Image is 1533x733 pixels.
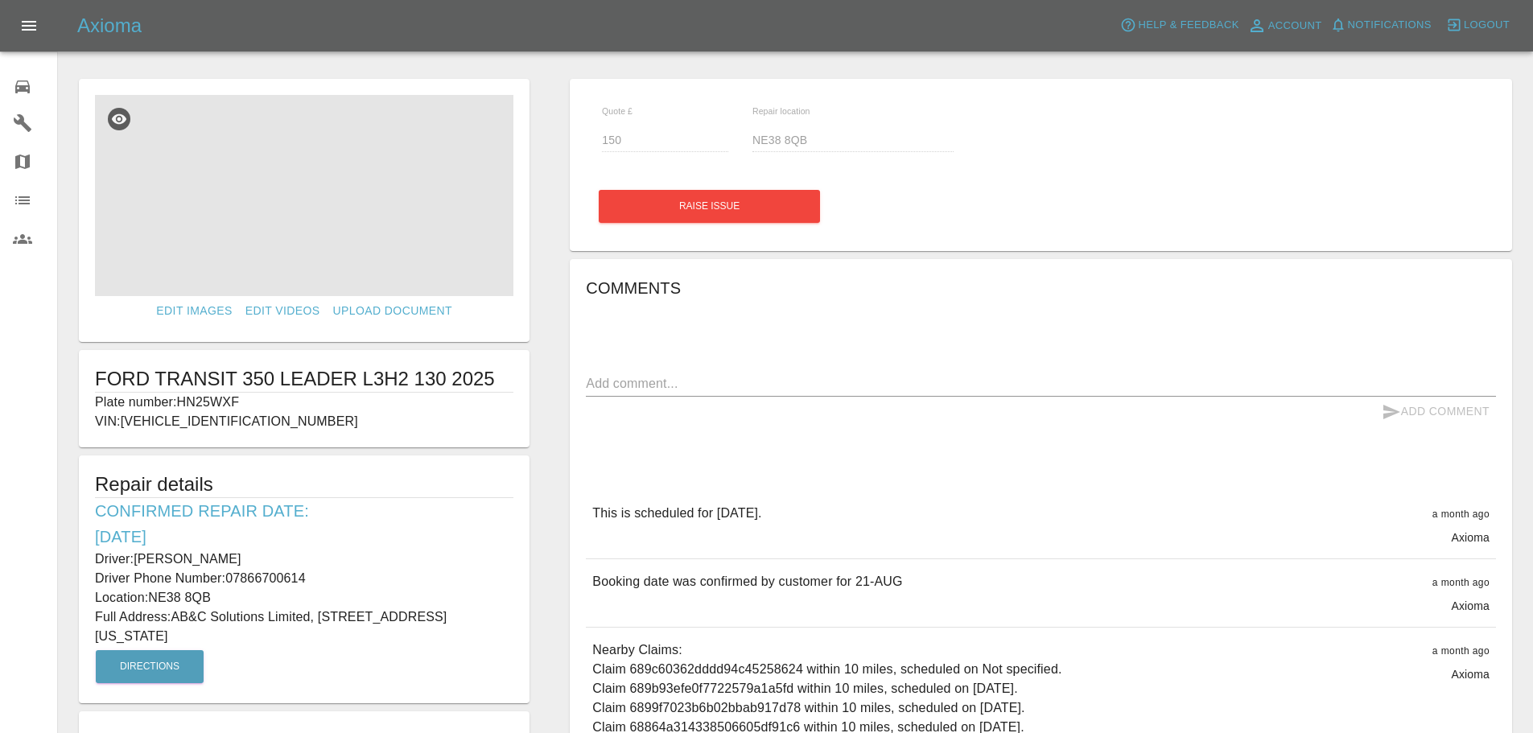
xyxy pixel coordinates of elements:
[1326,13,1436,38] button: Notifications
[1243,13,1326,39] a: Account
[95,550,513,569] p: Driver: [PERSON_NAME]
[586,275,1496,301] h6: Comments
[599,190,820,223] button: Raise issue
[1268,17,1322,35] span: Account
[150,296,238,326] a: Edit Images
[327,296,459,326] a: Upload Document
[1116,13,1242,38] button: Help & Feedback
[95,393,513,412] p: Plate number: HN25WXF
[95,569,513,588] p: Driver Phone Number: 07866700614
[1432,577,1490,588] span: a month ago
[1432,509,1490,520] span: a month ago
[95,498,513,550] h6: Confirmed Repair Date: [DATE]
[239,296,327,326] a: Edit Videos
[1138,16,1238,35] span: Help & Feedback
[1451,598,1490,614] p: Axioma
[592,504,761,523] p: This is scheduled for [DATE].
[77,13,142,39] h5: Axioma
[752,106,810,116] span: Repair location
[1451,529,1490,546] p: Axioma
[1464,16,1510,35] span: Logout
[96,650,204,683] button: Directions
[602,106,633,116] span: Quote £
[95,472,513,497] h5: Repair details
[1442,13,1514,38] button: Logout
[95,95,513,296] img: 4f4bd88c-473f-468f-b985-c9f9b2fa5586
[1451,666,1490,682] p: Axioma
[95,588,513,607] p: Location: NE38 8QB
[10,6,48,45] button: Open drawer
[592,572,902,591] p: Booking date was confirmed by customer for 21-AUG
[95,607,513,646] p: Full Address: AB&C Solutions Limited, [STREET_ADDRESS][US_STATE]
[95,366,513,392] h1: FORD TRANSIT 350 LEADER L3H2 130 2025
[1432,645,1490,657] span: a month ago
[95,412,513,431] p: VIN: [VEHICLE_IDENTIFICATION_NUMBER]
[1348,16,1432,35] span: Notifications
